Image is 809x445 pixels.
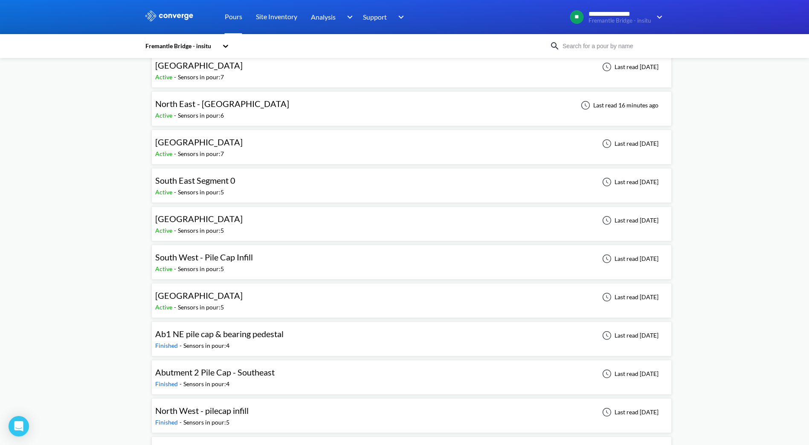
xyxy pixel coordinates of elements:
img: downArrow.svg [341,12,355,22]
div: Last read [DATE] [597,177,661,187]
div: Sensors in pour: 7 [178,72,224,82]
span: North West - pilecap infill [155,405,249,416]
img: icon-search.svg [550,41,560,51]
span: - [174,265,178,272]
span: - [174,150,178,157]
div: Open Intercom Messenger [9,416,29,436]
span: [GEOGRAPHIC_DATA] [155,214,243,224]
a: South East Segment 0Active-Sensors in pour:5Last read [DATE] [151,178,672,185]
div: Last read [DATE] [597,254,661,264]
a: [GEOGRAPHIC_DATA]Active-Sensors in pour:5Last read [DATE] [151,293,672,300]
div: Last read [DATE] [597,215,661,225]
span: Fremantle Bridge - insitu [589,17,651,24]
span: - [180,342,183,349]
div: Sensors in pour: 5 [178,303,224,312]
div: Last read [DATE] [597,62,661,72]
a: Ab1 NE pile cap & bearing pedestalFinished-Sensors in pour:4Last read [DATE] [151,331,672,338]
input: Search for a pour by name [560,41,663,51]
span: Active [155,188,174,196]
a: [GEOGRAPHIC_DATA]Active-Sensors in pour:7Last read [DATE] [151,63,672,70]
a: South West - Pile Cap InfillActive-Sensors in pour:5Last read [DATE] [151,254,672,262]
span: North East - [GEOGRAPHIC_DATA] [155,98,289,109]
span: South East Segment 0 [155,175,235,185]
span: Active [155,227,174,234]
div: Last read 16 minutes ago [576,100,661,110]
span: Active [155,303,174,311]
div: Sensors in pour: 5 [178,226,224,235]
span: Finished [155,380,180,387]
a: North West - pilecap infillFinished-Sensors in pour:5Last read [DATE] [151,408,672,415]
span: Active [155,150,174,157]
span: Support [363,12,387,22]
a: [GEOGRAPHIC_DATA]Active-Sensors in pour:5Last read [DATE] [151,216,672,223]
div: Sensors in pour: 7 [178,149,224,159]
div: Last read [DATE] [597,330,661,341]
div: Sensors in pour: 5 [183,418,229,427]
span: Active [155,112,174,119]
span: Ab1 NE pile cap & bearing pedestal [155,329,284,339]
div: Sensors in pour: 5 [178,264,224,274]
span: [GEOGRAPHIC_DATA] [155,290,243,301]
img: downArrow.svg [393,12,406,22]
div: Sensors in pour: 4 [183,379,229,389]
span: Analysis [311,12,336,22]
span: Active [155,73,174,81]
a: Abutment 2 Pile Cap - SoutheastFinished-Sensors in pour:4Last read [DATE] [151,370,672,377]
a: North East - [GEOGRAPHIC_DATA]Active-Sensors in pour:6Last read 16 minutes ago [151,101,672,108]
span: - [174,303,178,311]
a: [GEOGRAPHIC_DATA]Active-Sensors in pour:7Last read [DATE] [151,139,672,147]
span: - [180,380,183,387]
div: Sensors in pour: 5 [178,188,224,197]
div: Sensors in pour: 4 [183,341,229,350]
div: Last read [DATE] [597,139,661,149]
div: Sensors in pour: 6 [178,111,224,120]
span: Finished [155,342,180,349]
span: [GEOGRAPHIC_DATA] [155,137,243,147]
div: Last read [DATE] [597,369,661,379]
img: logo_ewhite.svg [145,10,194,21]
span: - [174,112,178,119]
span: - [174,227,178,234]
span: - [174,188,178,196]
div: Last read [DATE] [597,407,661,417]
div: Fremantle Bridge - insitu [145,41,218,51]
span: Finished [155,419,180,426]
div: Last read [DATE] [597,292,661,302]
img: downArrow.svg [651,12,665,22]
span: Active [155,265,174,272]
span: [GEOGRAPHIC_DATA] [155,60,243,70]
span: South West - Pile Cap Infill [155,252,253,262]
span: - [174,73,178,81]
span: Abutment 2 Pile Cap - Southeast [155,367,275,377]
span: - [180,419,183,426]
